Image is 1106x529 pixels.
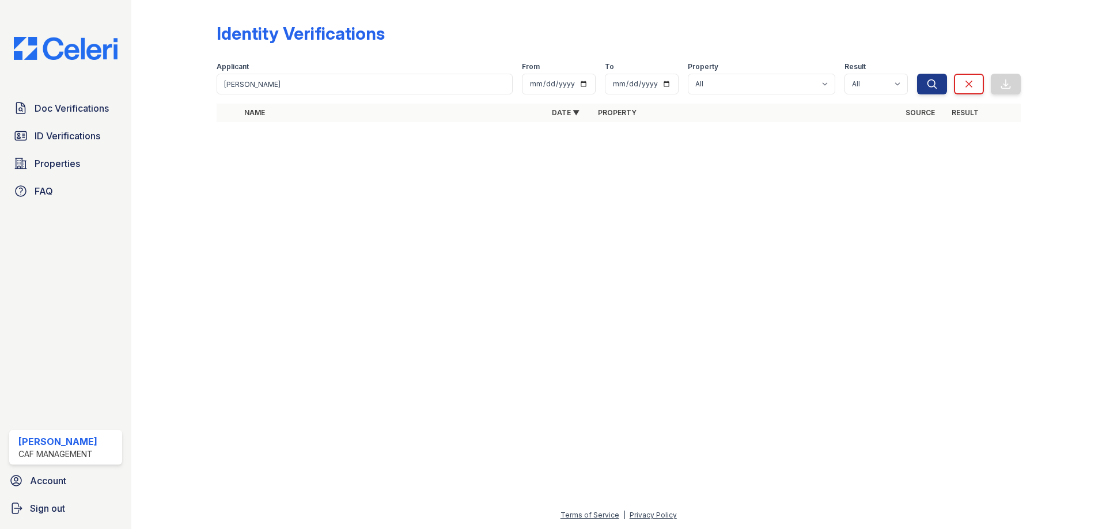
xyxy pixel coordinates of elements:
a: FAQ [9,180,122,203]
span: Account [30,474,66,488]
a: Doc Verifications [9,97,122,120]
a: Terms of Service [560,511,619,519]
a: Properties [9,152,122,175]
a: Source [906,108,935,117]
img: CE_Logo_Blue-a8612792a0a2168367f1c8372b55b34899dd931a85d93a1a3d3e32e68fde9ad4.png [5,37,127,60]
div: [PERSON_NAME] [18,435,97,448]
span: Doc Verifications [35,101,109,115]
span: Properties [35,157,80,170]
label: To [605,62,614,71]
a: Account [5,469,127,492]
label: Result [844,62,866,71]
label: Property [688,62,718,71]
a: Date ▼ [552,108,579,117]
div: CAF Management [18,448,97,460]
a: Name [244,108,265,117]
a: Result [952,108,979,117]
span: Sign out [30,501,65,515]
a: Sign out [5,497,127,520]
a: Privacy Policy [630,511,677,519]
div: Identity Verifications [217,23,385,44]
span: ID Verifications [35,129,100,143]
a: Property [598,108,637,117]
div: | [623,511,626,519]
input: Search by name or phone number [217,74,513,94]
span: FAQ [35,184,53,198]
label: Applicant [217,62,249,71]
a: ID Verifications [9,124,122,147]
label: From [522,62,540,71]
